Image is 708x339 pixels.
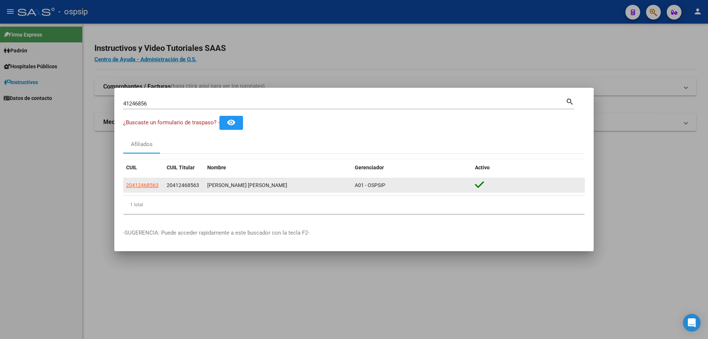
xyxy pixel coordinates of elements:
[207,181,349,190] div: [PERSON_NAME] [PERSON_NAME]
[126,182,159,188] span: 20412468563
[355,165,384,170] span: Gerenciador
[164,160,204,176] datatable-header-cell: CUIL Titular
[207,165,226,170] span: Nombre
[123,119,219,126] span: ¿Buscaste un formulario de traspaso? -
[355,182,385,188] span: A01 - OSPSIP
[472,160,585,176] datatable-header-cell: Activo
[566,97,574,105] mat-icon: search
[123,160,164,176] datatable-header-cell: CUIL
[123,196,585,214] div: 1 total
[204,160,352,176] datatable-header-cell: Nombre
[227,118,236,127] mat-icon: remove_red_eye
[131,140,153,149] div: Afiliados
[683,314,701,332] div: Open Intercom Messenger
[126,165,137,170] span: CUIL
[167,182,199,188] span: 20412468563
[352,160,472,176] datatable-header-cell: Gerenciador
[123,229,585,237] p: -SUGERENCIA: Puede acceder rapidamente a este buscador con la tecla F2-
[475,165,490,170] span: Activo
[167,165,195,170] span: CUIL Titular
